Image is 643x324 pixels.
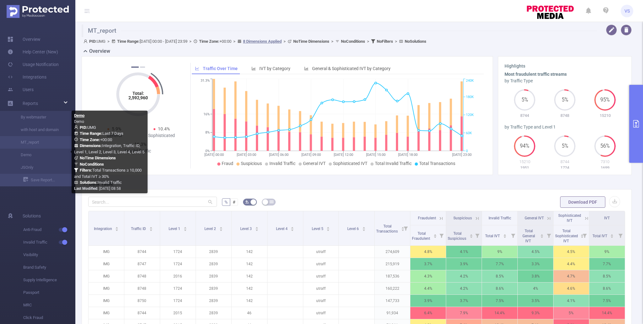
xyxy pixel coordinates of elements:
[115,228,119,230] i: icon: caret-down
[74,186,121,191] span: [DATE] 08:58
[74,186,98,191] b: Last Modified:
[470,233,473,235] i: icon: caret-up
[377,39,393,44] b: No Filters
[375,295,410,307] p: 147,733
[585,159,625,165] p: 7310
[74,168,142,179] span: Total Transactions ≥ 10,000 and Total IVT ≥ 30%
[282,39,288,44] span: >
[482,246,517,258] p: 9%
[466,79,474,83] tspan: 240K
[201,79,210,83] tspan: 31.3%
[80,180,98,185] b: Solutions :
[13,161,68,174] a: JSOnly
[293,39,329,44] b: No Time Dimensions
[199,39,219,44] b: Time Zone:
[132,91,144,96] tspan: Total:
[410,246,446,258] p: 4.8%
[410,283,446,294] p: 4.4%
[196,246,231,258] p: 2839
[169,227,181,231] span: Level 1
[545,159,585,165] p: 8744
[362,226,366,230] div: Sort
[74,143,144,154] span: Integration, Traffic ID, Level 1, Level 2, Level 3, Level 4, Level 5
[124,270,160,282] p: 8748
[232,307,267,319] p: 46
[333,161,367,166] span: Sophisticated IVT
[482,270,517,282] p: 8.5%
[276,227,289,231] span: Level 4
[376,224,399,233] span: Total Transactions
[485,234,501,238] span: Total IVT
[594,97,616,102] span: 95%
[518,283,553,294] p: 4%
[448,231,467,241] span: Total Suspicious
[158,126,170,131] span: 10.4%
[23,286,75,299] span: Passport
[555,229,578,243] span: Total Sophisticated IVT
[231,39,237,44] span: >
[419,161,455,166] span: Total Transactions
[117,39,140,44] b: Time Range:
[140,67,145,68] button: 2
[8,83,34,96] a: Users
[304,66,309,71] i: icon: bar-chart
[473,225,482,245] i: Filter menu
[183,226,187,228] i: icon: caret-up
[303,295,339,307] p: utraff
[160,307,196,319] p: 2015
[8,71,46,83] a: Integrations
[7,5,69,18] img: Protected Media
[183,228,187,230] i: icon: caret-down
[585,165,625,171] p: 1699
[375,161,412,166] span: Total Invalid Traffic
[453,216,472,220] span: Suspicious
[219,228,223,230] i: icon: caret-down
[312,227,324,231] span: Level 5
[160,283,196,294] p: 1724
[291,228,294,230] i: icon: caret-down
[505,165,545,171] p: 1951
[544,225,553,245] i: Filter menu
[375,283,410,294] p: 160,222
[434,233,437,235] i: icon: caret-up
[482,295,517,307] p: 7.5%
[74,125,80,129] i: icon: user
[149,226,153,230] div: Sort
[466,149,468,153] tspan: 0
[327,228,330,230] i: icon: caret-down
[138,132,186,139] div: Sophisticated
[74,119,84,124] span: Demo
[23,223,75,236] span: Anti-Fraud
[410,307,446,319] p: 6.4%
[446,295,482,307] p: 3.7%
[434,235,437,237] i: icon: caret-down
[80,137,100,142] b: Time Zone:
[362,228,366,230] i: icon: caret-down
[616,225,625,245] i: Filter menu
[80,131,102,136] b: Time Range:
[13,124,68,136] a: with host and domain
[241,161,262,166] span: Suspicious
[245,200,249,204] i: icon: bg-colors
[128,95,148,100] tspan: 2,592,960
[347,227,360,231] span: Level 6
[149,226,153,228] i: icon: caret-up
[196,283,231,294] p: 2839
[326,226,330,230] div: Sort
[505,124,625,130] div: by Traffic Type and Level 1
[232,270,267,282] p: 142
[446,258,482,270] p: 3.9%
[80,143,102,148] b: Dimensions :
[251,66,256,71] i: icon: bar-chart
[205,131,210,135] tspan: 8%
[89,258,124,270] p: IMG
[255,228,258,230] i: icon: caret-down
[482,258,517,270] p: 7.7%
[469,233,473,237] div: Sort
[362,226,366,228] i: icon: caret-up
[149,228,153,230] i: icon: caret-down
[375,270,410,282] p: 187,536
[604,216,610,220] span: IVT
[412,231,431,241] span: Total Fraudulent
[446,283,482,294] p: 4.2%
